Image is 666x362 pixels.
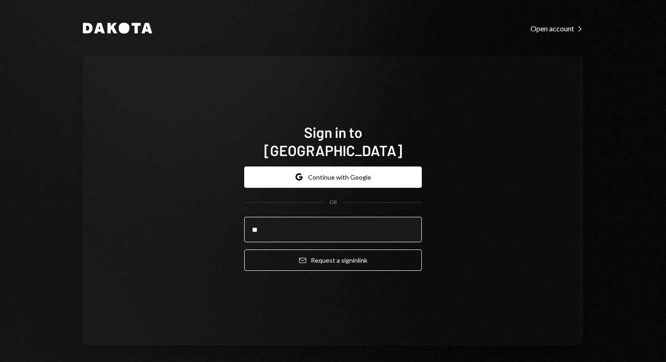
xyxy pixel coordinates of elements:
a: Open account [531,23,583,33]
button: Request a signinlink [244,249,422,271]
button: Continue with Google [244,166,422,188]
h1: Sign in to [GEOGRAPHIC_DATA] [244,123,422,159]
div: Open account [531,24,583,33]
div: OR [329,199,337,206]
